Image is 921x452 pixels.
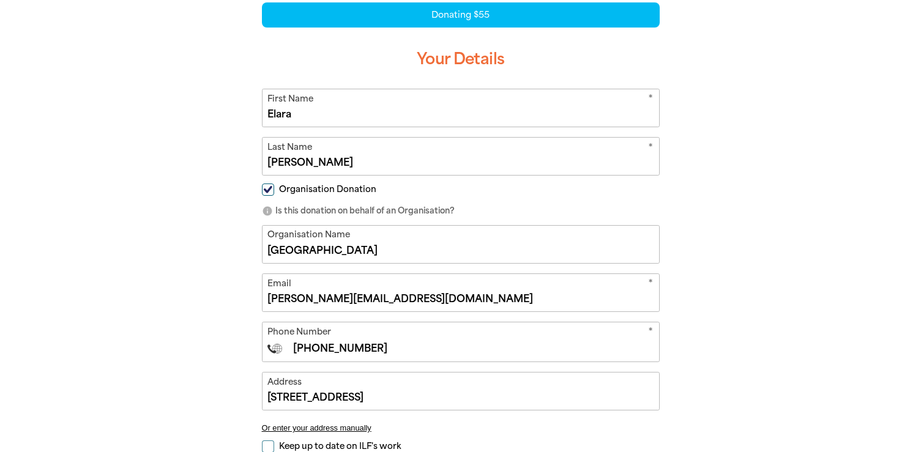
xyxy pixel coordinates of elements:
i: info [262,206,273,217]
button: Or enter your address manually [262,423,660,432]
p: Is this donation on behalf of an Organisation? [262,205,660,217]
h3: Your Details [262,40,660,79]
input: Organisation Donation [262,183,274,196]
i: Required [648,325,653,341]
span: Keep up to date on ILF's work [279,440,401,452]
div: Donating $55 [262,2,660,28]
span: Organisation Donation [279,183,376,195]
